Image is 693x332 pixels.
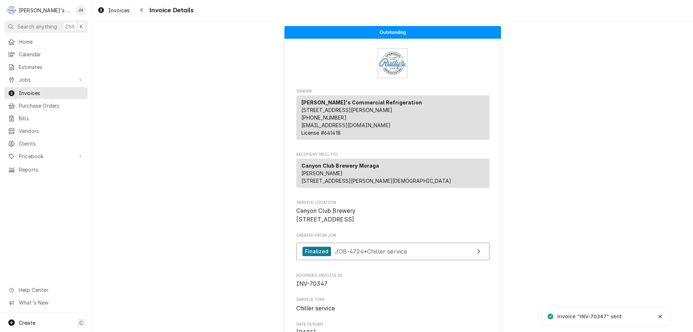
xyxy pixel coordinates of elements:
[301,130,341,136] span: License # 641418
[19,299,83,306] span: What's New
[19,102,84,109] span: Purchase Orders
[296,243,489,260] a: View Job
[4,112,88,124] a: Bills
[19,320,35,326] span: Create
[296,200,489,224] div: Service Location
[296,89,489,143] div: Invoice Sender
[95,4,132,16] a: Invoices
[301,99,422,105] strong: [PERSON_NAME]'s Commercial Refrigeration
[4,138,88,150] a: Clients
[4,164,88,176] a: Reports
[19,63,84,71] span: Estimates
[557,313,623,320] div: Invoice "INV-70347" sent
[296,207,489,224] span: Service Location
[19,152,73,160] span: Pricebook
[296,95,489,143] div: Sender
[4,297,88,309] a: Go to What's New
[19,115,84,122] span: Bills
[79,319,83,327] span: C
[296,95,489,140] div: Sender
[19,38,84,46] span: Home
[301,122,391,128] a: [EMAIL_ADDRESS][DOMAIN_NAME]
[296,233,489,238] span: Created From Job
[4,125,88,137] a: Vendors
[19,127,84,135] span: Vendors
[302,247,331,256] div: Finalized
[19,89,84,97] span: Invoices
[19,140,84,147] span: Clients
[378,48,408,78] img: Logo
[147,5,193,15] span: Invoice Details
[4,284,88,296] a: Go to Help Center
[301,170,452,184] span: [PERSON_NAME] [STREET_ADDRESS][PERSON_NAME][DEMOGRAPHIC_DATA]
[296,273,489,288] div: Roopairs Invoice ID
[284,26,501,39] div: Status
[80,23,83,30] span: K
[19,286,83,294] span: Help Center
[296,305,335,312] span: Chiller service
[301,163,379,169] strong: Canyon Club Brewery Moraga
[19,7,72,14] div: [PERSON_NAME]'s Commercial Refrigeration
[4,87,88,99] a: Invoices
[19,166,84,173] span: Reports
[296,273,489,279] span: Roopairs Invoice ID
[296,89,489,94] span: Sender
[76,5,86,15] div: Jim McIntyre's Avatar
[380,30,406,35] span: Outstanding
[296,304,489,313] span: Service Type
[17,23,57,30] span: Search anything
[4,150,88,162] a: Go to Pricebook
[296,200,489,206] span: Service Location
[296,322,489,327] span: Date Issued
[136,4,147,16] button: Navigate back
[335,247,407,255] span: JOB-4724 • Chiller service
[4,74,88,86] a: Go to Jobs
[108,7,130,14] span: Invoices
[19,51,84,58] span: Calendar
[6,5,17,15] div: Rudy's Commercial Refrigeration's Avatar
[19,76,73,83] span: Jobs
[4,100,88,112] a: Purchase Orders
[296,207,356,223] span: Canyon Club Brewery [STREET_ADDRESS]
[296,297,489,312] div: Service Type
[296,280,489,288] span: Roopairs Invoice ID
[6,5,17,15] div: R
[296,159,489,188] div: Recipient (Bill To)
[65,23,75,30] span: Ctrl
[296,233,489,264] div: Created From Job
[296,152,489,191] div: Invoice Recipient
[4,20,88,33] button: Search anythingCtrlK
[4,36,88,48] a: Home
[296,152,489,158] span: Recipient (Bill To)
[301,107,393,113] span: [STREET_ADDRESS][PERSON_NAME]
[301,115,346,121] a: [PHONE_NUMBER]
[76,5,86,15] div: JM
[4,61,88,73] a: Estimates
[4,48,88,60] a: Calendar
[296,159,489,191] div: Recipient (Bill To)
[296,280,327,287] span: INV-70347
[296,297,489,303] span: Service Type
